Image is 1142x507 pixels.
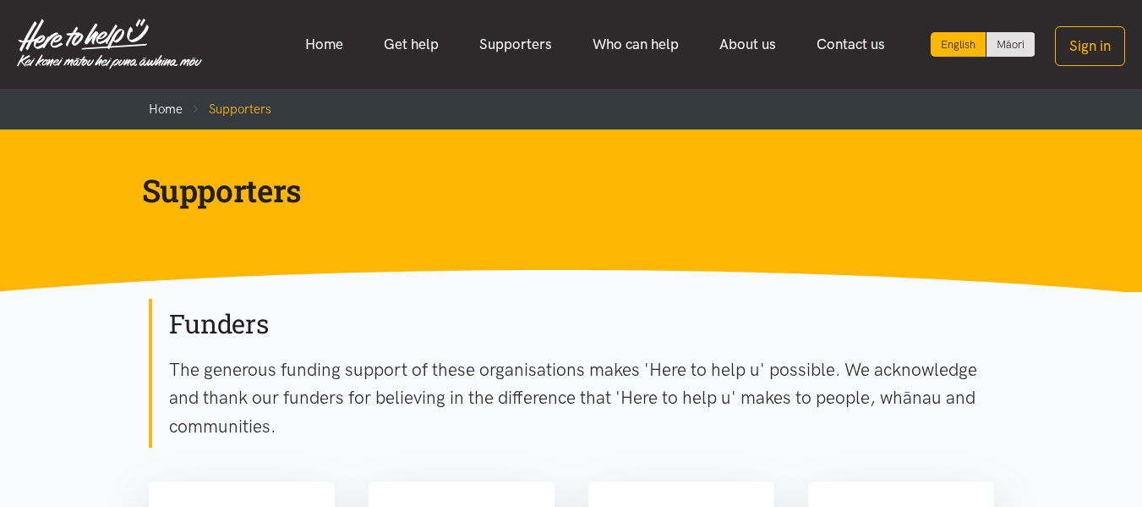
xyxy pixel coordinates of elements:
div: Language toggle [931,32,1035,57]
div: Current language [931,32,986,57]
a: Switch to Te Reo Māori [986,32,1035,57]
a: Contact us [796,26,905,63]
li: Supporters [183,99,271,119]
a: Supporters [459,26,572,63]
a: Get help [363,26,459,63]
a: About us [699,26,796,63]
h1: Supporters [142,170,974,211]
img: Home [17,19,202,69]
p: The generous funding support of these organisations makes 'Here to help u' possible. We acknowled... [169,355,994,441]
button: Sign in [1055,26,1125,66]
a: Who can help [572,26,699,63]
h2: Funders [169,306,994,342]
a: Home [285,26,363,63]
a: Home [149,102,183,117]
